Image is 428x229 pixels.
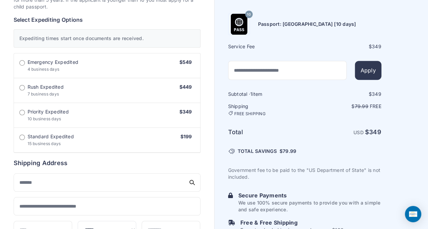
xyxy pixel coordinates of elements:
span: TOTAL SAVINGS [238,148,277,155]
h6: Shipping [228,103,304,117]
div: $ [305,91,381,98]
h6: Secure Payments [238,192,381,200]
span: 1 [250,91,252,97]
span: 79.99 [283,148,296,154]
h6: Free & Free Shipping [240,219,345,227]
span: 10 [247,10,250,19]
span: 349 [372,44,381,50]
button: Apply [355,61,381,80]
p: Government fee to be paid to the "US Department of State" is not included. [228,167,381,181]
h6: Total [228,128,304,137]
span: $199 [180,134,192,139]
h6: Passport: [GEOGRAPHIC_DATA] [10 days] [258,21,356,28]
h6: Subtotal · item [228,91,304,98]
span: 7 business days [28,91,59,96]
span: Free [370,104,381,109]
span: Priority Expedited [28,108,69,115]
span: $ [280,148,296,155]
h6: Service Fee [228,43,304,50]
span: 349 [372,91,381,97]
span: Emergency Expedited [28,59,79,66]
div: Open Intercom Messenger [405,206,421,222]
span: 79.99 [354,104,368,109]
h6: Shipping Address [14,158,201,168]
div: Expediting times start once documents are received. [14,29,201,48]
span: $449 [179,84,192,90]
span: Standard Expedited [28,133,74,140]
span: 15 business days [28,141,61,146]
img: Product Name [228,14,250,35]
span: 349 [369,129,381,136]
span: $549 [179,59,192,65]
span: USD [353,130,364,136]
p: We use 100% secure payments to provide you with a simple and safe experience. [238,200,381,213]
span: FREE SHIPPING [234,111,266,117]
p: $ [305,103,381,110]
span: $349 [179,109,192,114]
span: 4 business days [28,67,60,72]
span: Rush Expedited [28,84,64,90]
span: 10 business days [28,116,61,121]
div: $ [305,43,381,50]
strong: $ [365,129,381,136]
h6: Select Expediting Options [14,16,201,24]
